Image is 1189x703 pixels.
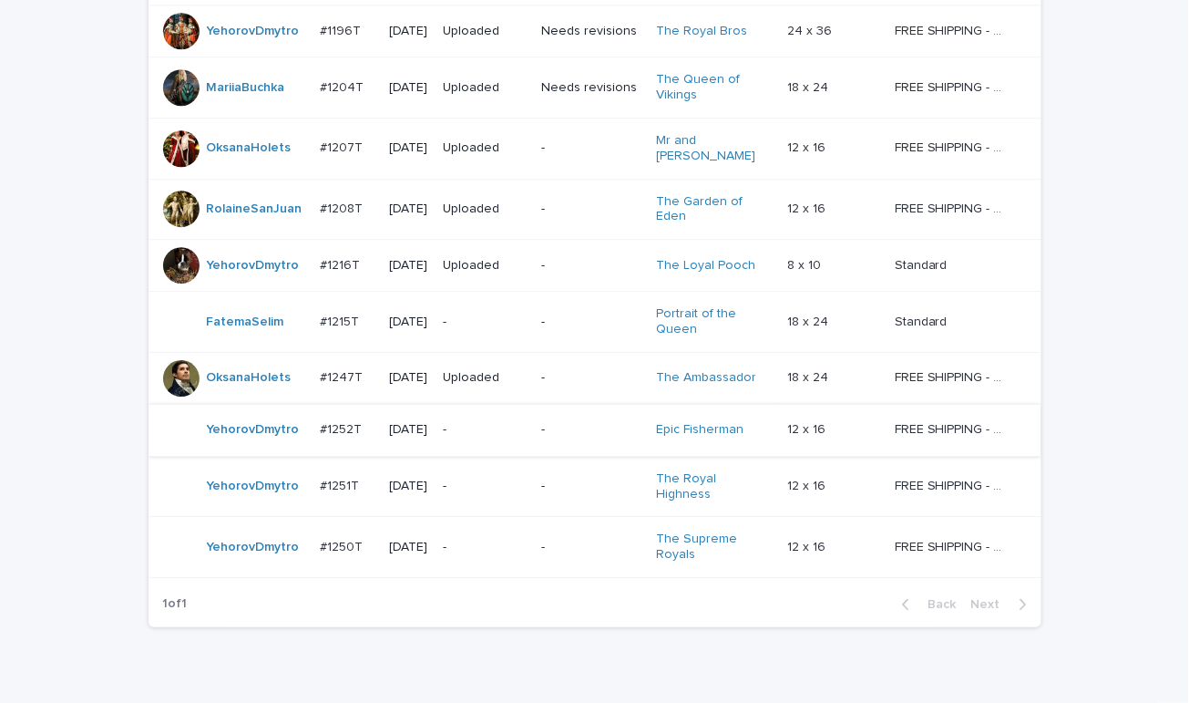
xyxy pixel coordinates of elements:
a: FatemaSelim [207,315,284,330]
span: Back [917,598,957,611]
p: FREE SHIPPING - preview in 1-2 business days, after your approval delivery will take 5-10 b.d. [895,77,1012,96]
p: #1204T [320,77,367,96]
a: YehorovDmytro [207,422,300,438]
p: Standard [895,254,951,274]
p: #1251T [320,475,363,494]
p: - [443,479,527,494]
tr: YehorovDmytro #1251T#1251T [DATE]--The Royal Highness 12 x 1612 x 16 FREE SHIPPING - preview in 1... [149,456,1041,517]
p: 12 x 16 [787,475,829,494]
p: - [541,140,641,156]
p: #1250T [320,536,366,555]
p: - [443,422,527,438]
p: #1207T [320,137,366,156]
p: [DATE] [389,370,428,386]
p: #1216T [320,254,364,274]
p: Uploaded [443,24,527,39]
p: Uploaded [443,140,527,156]
a: MariiaBuchka [207,80,285,96]
a: RolaineSanJuan [207,202,302,217]
a: YehorovDmytro [207,540,300,555]
p: FREE SHIPPING - preview in 1-2 business days, after your approval delivery will take 5-10 b.d. [895,367,1012,386]
p: [DATE] [389,479,428,494]
p: FREE SHIPPING - preview in 1-2 business days, after your approval delivery will take 5-10 b.d. [895,20,1012,39]
p: [DATE] [389,24,428,39]
p: #1252T [320,419,365,438]
p: FREE SHIPPING - preview in 1-2 business days, after your approval delivery will take 5-10 b.d. [895,198,1012,217]
p: 18 x 24 [787,311,832,330]
p: #1215T [320,311,363,330]
a: The Supreme Royals [656,532,770,563]
p: FREE SHIPPING - preview in 1-2 business days, after your approval delivery will take 5-10 b.d. [895,419,1012,438]
p: #1208T [320,198,366,217]
tr: OksanaHolets #1247T#1247T [DATE]Uploaded-The Ambassador 18 x 2418 x 24 FREE SHIPPING - preview in... [149,352,1041,404]
button: Next [964,596,1041,613]
p: - [443,540,527,555]
p: 1 of 1 [149,582,202,626]
p: 8 x 10 [787,254,825,274]
tr: YehorovDmytro #1216T#1216T [DATE]Uploaded-The Loyal Pooch 8 x 108 x 10 StandardStandard [149,240,1041,292]
button: Back [887,596,964,613]
a: The Royal Bros [656,24,747,39]
a: OksanaHolets [207,370,292,386]
p: [DATE] [389,202,428,217]
p: #1247T [320,367,366,386]
p: Uploaded [443,370,527,386]
p: 12 x 16 [787,536,829,555]
a: YehorovDmytro [207,258,300,274]
tr: YehorovDmytro #1250T#1250T [DATE]--The Supreme Royals 12 x 1612 x 16 FREE SHIPPING - preview in 1... [149,517,1041,578]
p: [DATE] [389,315,428,330]
p: - [541,370,641,386]
p: - [541,315,641,330]
p: #1196T [320,20,364,39]
a: The Queen of Vikings [656,72,770,103]
p: [DATE] [389,258,428,274]
p: 12 x 16 [787,419,829,438]
p: Needs revisions [541,80,641,96]
a: Epic Fisherman [656,422,743,438]
p: - [541,258,641,274]
p: FREE SHIPPING - preview in 1-2 business days, after your approval delivery will take 5-10 b.d. [895,137,1012,156]
p: [DATE] [389,80,428,96]
p: 18 x 24 [787,77,832,96]
p: FREE SHIPPING - preview in 1-2 business days, after your approval delivery will take 5-10 b.d. [895,536,1012,555]
p: Uploaded [443,80,527,96]
a: OksanaHolets [207,140,292,156]
p: - [541,479,641,494]
a: YehorovDmytro [207,479,300,494]
p: - [541,202,641,217]
p: Uploaded [443,202,527,217]
span: Next [971,598,1011,611]
tr: YehorovDmytro #1252T#1252T [DATE]--Epic Fisherman 12 x 1612 x 16 FREE SHIPPING - preview in 1-2 b... [149,404,1041,456]
a: The Loyal Pooch [656,258,755,274]
tr: RolaineSanJuan #1208T#1208T [DATE]Uploaded-The Garden of Eden 12 x 1612 x 16 FREE SHIPPING - prev... [149,179,1041,240]
p: - [443,315,527,330]
p: - [541,422,641,438]
a: The Garden of Eden [656,194,770,225]
tr: YehorovDmytro #1196T#1196T [DATE]UploadedNeeds revisionsThe Royal Bros 24 x 3624 x 36 FREE SHIPPI... [149,5,1041,57]
p: Uploaded [443,258,527,274]
p: Standard [895,311,951,330]
a: The Ambassador [656,370,756,386]
p: 12 x 16 [787,198,829,217]
p: 24 x 36 [787,20,835,39]
a: The Royal Highness [656,471,770,502]
p: 12 x 16 [787,137,829,156]
a: Portrait of the Queen [656,306,770,337]
tr: MariiaBuchka #1204T#1204T [DATE]UploadedNeeds revisionsThe Queen of Vikings 18 x 2418 x 24 FREE S... [149,57,1041,119]
tr: OksanaHolets #1207T#1207T [DATE]Uploaded-Mr and [PERSON_NAME] 12 x 1612 x 16 FREE SHIPPING - prev... [149,118,1041,179]
a: YehorovDmytro [207,24,300,39]
p: 18 x 24 [787,367,832,386]
p: [DATE] [389,140,428,156]
p: FREE SHIPPING - preview in 1-2 business days, after your approval delivery will take 5-10 b.d. [895,475,1012,494]
a: Mr and [PERSON_NAME] [656,133,770,164]
p: [DATE] [389,540,428,555]
p: Needs revisions [541,24,641,39]
tr: FatemaSelim #1215T#1215T [DATE]--Portrait of the Queen 18 x 2418 x 24 StandardStandard [149,292,1041,353]
p: [DATE] [389,422,428,438]
p: - [541,540,641,555]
